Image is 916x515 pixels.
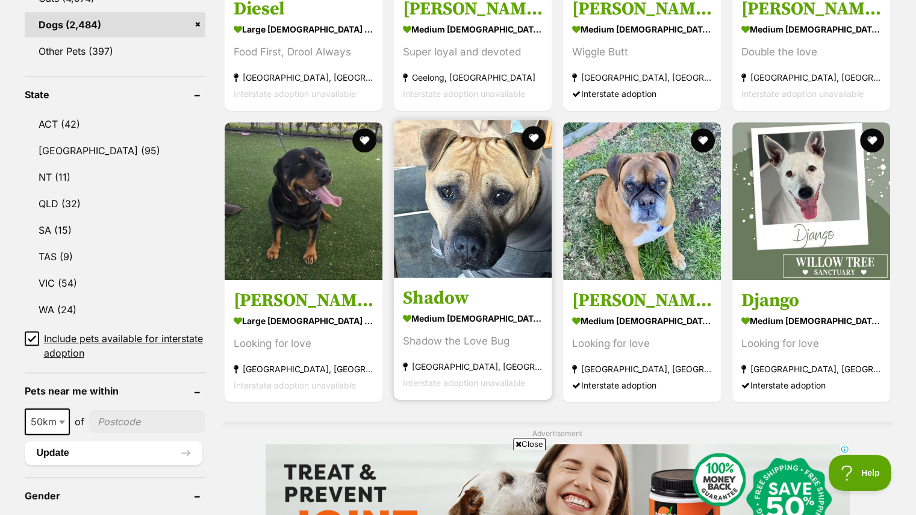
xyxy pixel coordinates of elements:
[403,310,543,327] strong: medium [DEMOGRAPHIC_DATA] Dog
[25,12,205,37] a: Dogs (2,484)
[732,122,890,280] img: Django - Australian Kelpie Dog
[234,312,373,329] strong: large [DEMOGRAPHIC_DATA] Dog
[572,44,712,60] div: Wiggle Butt
[403,69,543,86] strong: Geelong, [GEOGRAPHIC_DATA]
[572,336,712,352] div: Looking for love
[75,414,84,429] span: of
[234,361,373,377] strong: [GEOGRAPHIC_DATA], [GEOGRAPHIC_DATA]
[741,20,881,38] strong: medium [DEMOGRAPHIC_DATA] Dog
[861,128,885,152] button: favourite
[89,410,205,433] input: postcode
[572,289,712,312] h3: [PERSON_NAME]
[403,358,543,375] strong: [GEOGRAPHIC_DATA], [GEOGRAPHIC_DATA]
[352,128,376,152] button: favourite
[572,312,712,329] strong: medium [DEMOGRAPHIC_DATA] Dog
[25,270,205,296] a: VIC (54)
[572,86,712,102] div: Interstate adoption
[403,333,543,349] div: Shadow the Love Bug
[732,280,890,402] a: Django medium [DEMOGRAPHIC_DATA] Dog Looking for love [GEOGRAPHIC_DATA], [GEOGRAPHIC_DATA] Inters...
[394,120,552,278] img: Shadow - Bull Terrier Dog
[691,128,715,152] button: favourite
[572,361,712,377] strong: [GEOGRAPHIC_DATA], [GEOGRAPHIC_DATA]
[234,380,356,390] span: Interstate adoption unavailable
[25,244,205,269] a: TAS (9)
[25,408,70,435] span: 50km
[741,289,881,312] h3: Django
[563,122,721,280] img: Jessie - Boxer Dog
[44,331,205,360] span: Include pets available for interstate adoption
[403,378,525,388] span: Interstate adoption unavailable
[741,361,881,377] strong: [GEOGRAPHIC_DATA], [GEOGRAPHIC_DATA]
[234,289,373,312] h3: [PERSON_NAME] imp 1852
[234,336,373,352] div: Looking for love
[25,490,205,501] header: Gender
[522,126,546,150] button: favourite
[572,20,712,38] strong: medium [DEMOGRAPHIC_DATA] Dog
[225,280,382,402] a: [PERSON_NAME] imp 1852 large [DEMOGRAPHIC_DATA] Dog Looking for love [GEOGRAPHIC_DATA], [GEOGRAPH...
[572,377,712,393] div: Interstate adoption
[234,89,356,99] span: Interstate adoption unavailable
[25,191,205,216] a: QLD (32)
[225,122,382,280] img: Marilyn imp 1852 - Rottweiler Dog
[741,312,881,329] strong: medium [DEMOGRAPHIC_DATA] Dog
[239,455,678,509] iframe: Advertisement
[513,438,546,450] span: Close
[25,441,202,465] button: Update
[25,89,205,100] header: State
[25,217,205,243] a: SA (15)
[25,331,205,360] a: Include pets available for interstate adoption
[741,377,881,393] div: Interstate adoption
[563,280,721,402] a: [PERSON_NAME] medium [DEMOGRAPHIC_DATA] Dog Looking for love [GEOGRAPHIC_DATA], [GEOGRAPHIC_DATA]...
[26,413,69,430] span: 50km
[25,297,205,322] a: WA (24)
[25,385,205,396] header: Pets near me within
[829,455,892,491] iframe: Help Scout Beacon - Open
[25,164,205,190] a: NT (11)
[403,44,543,60] div: Super loyal and devoted
[741,89,864,99] span: Interstate adoption unavailable
[572,69,712,86] strong: [GEOGRAPHIC_DATA], [GEOGRAPHIC_DATA]
[403,287,543,310] h3: Shadow
[25,138,205,163] a: [GEOGRAPHIC_DATA] (95)
[25,39,205,64] a: Other Pets (397)
[741,336,881,352] div: Looking for love
[741,44,881,60] div: Double the love
[25,111,205,137] a: ACT (42)
[234,20,373,38] strong: large [DEMOGRAPHIC_DATA] Dog
[741,69,881,86] strong: [GEOGRAPHIC_DATA], [GEOGRAPHIC_DATA]
[394,278,552,400] a: Shadow medium [DEMOGRAPHIC_DATA] Dog Shadow the Love Bug [GEOGRAPHIC_DATA], [GEOGRAPHIC_DATA] Int...
[234,44,373,60] div: Food First, Drool Always
[403,20,543,38] strong: medium [DEMOGRAPHIC_DATA] Dog
[403,89,525,99] span: Interstate adoption unavailable
[234,69,373,86] strong: [GEOGRAPHIC_DATA], [GEOGRAPHIC_DATA]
